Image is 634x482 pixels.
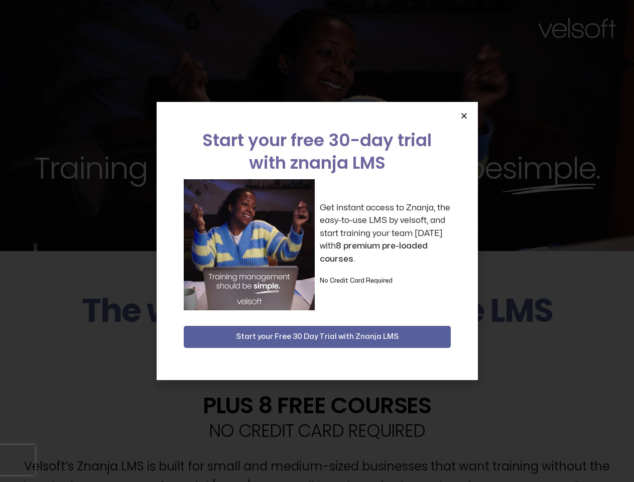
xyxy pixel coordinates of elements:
[320,278,393,284] strong: No Credit Card Required
[460,112,468,119] a: Close
[320,201,451,266] p: Get instant access to Znanja, the easy-to-use LMS by velsoft, and start training your team [DATE]...
[184,129,451,174] h2: Start your free 30-day trial with znanja LMS
[184,326,451,348] button: Start your Free 30 Day Trial with Znanja LMS
[236,331,399,343] span: Start your Free 30 Day Trial with Znanja LMS
[320,242,428,263] strong: 8 premium pre-loaded courses
[506,460,629,482] iframe: chat widget
[184,179,315,310] img: a woman sitting at her laptop dancing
